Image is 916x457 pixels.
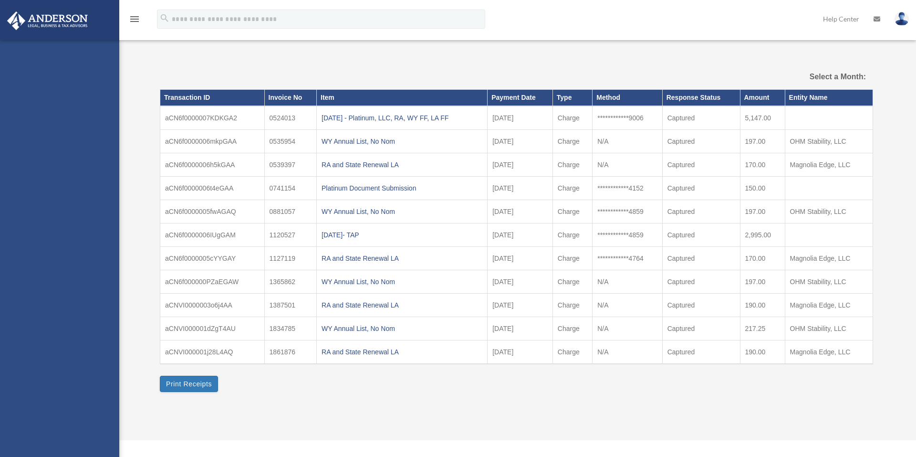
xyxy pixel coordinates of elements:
[322,322,482,335] div: WY Annual List, No Nom
[552,247,592,270] td: Charge
[488,106,553,130] td: [DATE]
[488,270,553,294] td: [DATE]
[552,200,592,223] td: Charge
[322,228,482,242] div: [DATE]- TAP
[160,90,265,106] th: Transaction ID
[593,153,663,177] td: N/A
[159,13,170,23] i: search
[264,247,316,270] td: 1127119
[4,11,91,30] img: Anderson Advisors Platinum Portal
[740,90,785,106] th: Amount
[160,247,265,270] td: aCN6f0000005cYYGAY
[264,340,316,364] td: 1861876
[740,340,785,364] td: 190.00
[160,106,265,130] td: aCN6f0000007KDKGA2
[740,223,785,247] td: 2,995.00
[322,181,482,195] div: Platinum Document Submission
[740,247,785,270] td: 170.00
[552,270,592,294] td: Charge
[662,200,740,223] td: Captured
[552,130,592,153] td: Charge
[322,205,482,218] div: WY Annual List, No Nom
[662,247,740,270] td: Captured
[322,135,482,148] div: WY Annual List, No Nom
[662,294,740,317] td: Captured
[593,340,663,364] td: N/A
[662,106,740,130] td: Captured
[740,270,785,294] td: 197.00
[322,275,482,288] div: WY Annual List, No Nom
[160,317,265,340] td: aCNVI000001dZgT4AU
[740,200,785,223] td: 197.00
[552,90,592,106] th: Type
[552,153,592,177] td: Charge
[129,17,140,25] a: menu
[322,111,482,125] div: [DATE] - Platinum, LLC, RA, WY FF, LA FF
[662,270,740,294] td: Captured
[322,345,482,359] div: RA and State Renewal LA
[740,106,785,130] td: 5,147.00
[662,340,740,364] td: Captured
[160,177,265,200] td: aCN6f0000006t4eGAA
[322,298,482,312] div: RA and State Renewal LA
[264,153,316,177] td: 0539397
[552,223,592,247] td: Charge
[740,317,785,340] td: 217.25
[552,340,592,364] td: Charge
[785,90,873,106] th: Entity Name
[740,177,785,200] td: 150.00
[740,153,785,177] td: 170.00
[785,130,873,153] td: OHM Stability, LLC
[785,200,873,223] td: OHM Stability, LLC
[264,223,316,247] td: 1120527
[552,106,592,130] td: Charge
[160,376,218,392] button: Print Receipts
[488,340,553,364] td: [DATE]
[264,270,316,294] td: 1365862
[488,294,553,317] td: [DATE]
[488,177,553,200] td: [DATE]
[488,247,553,270] td: [DATE]
[488,317,553,340] td: [DATE]
[264,317,316,340] td: 1834785
[662,177,740,200] td: Captured
[552,177,592,200] td: Charge
[160,294,265,317] td: aCNVI0000003o6j4AA
[160,130,265,153] td: aCN6f0000006mkpGAA
[740,294,785,317] td: 190.00
[785,294,873,317] td: Magnolia Edge, LLC
[662,153,740,177] td: Captured
[761,70,866,84] label: Select a Month:
[322,252,482,265] div: RA and State Renewal LA
[552,294,592,317] td: Charge
[488,153,553,177] td: [DATE]
[662,223,740,247] td: Captured
[488,223,553,247] td: [DATE]
[662,317,740,340] td: Captured
[264,106,316,130] td: 0524013
[785,247,873,270] td: Magnolia Edge, LLC
[129,13,140,25] i: menu
[264,130,316,153] td: 0535954
[593,317,663,340] td: N/A
[264,294,316,317] td: 1387501
[488,90,553,106] th: Payment Date
[662,130,740,153] td: Captured
[593,90,663,106] th: Method
[593,270,663,294] td: N/A
[264,177,316,200] td: 0741154
[785,153,873,177] td: Magnolia Edge, LLC
[662,90,740,106] th: Response Status
[785,340,873,364] td: Magnolia Edge, LLC
[488,200,553,223] td: [DATE]
[785,270,873,294] td: OHM Stability, LLC
[317,90,488,106] th: Item
[488,130,553,153] td: [DATE]
[160,200,265,223] td: aCN6f0000005fwAGAQ
[740,130,785,153] td: 197.00
[895,12,909,26] img: User Pic
[264,200,316,223] td: 0881057
[593,130,663,153] td: N/A
[322,158,482,171] div: RA and State Renewal LA
[160,340,265,364] td: aCNVI000001j28L4AQ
